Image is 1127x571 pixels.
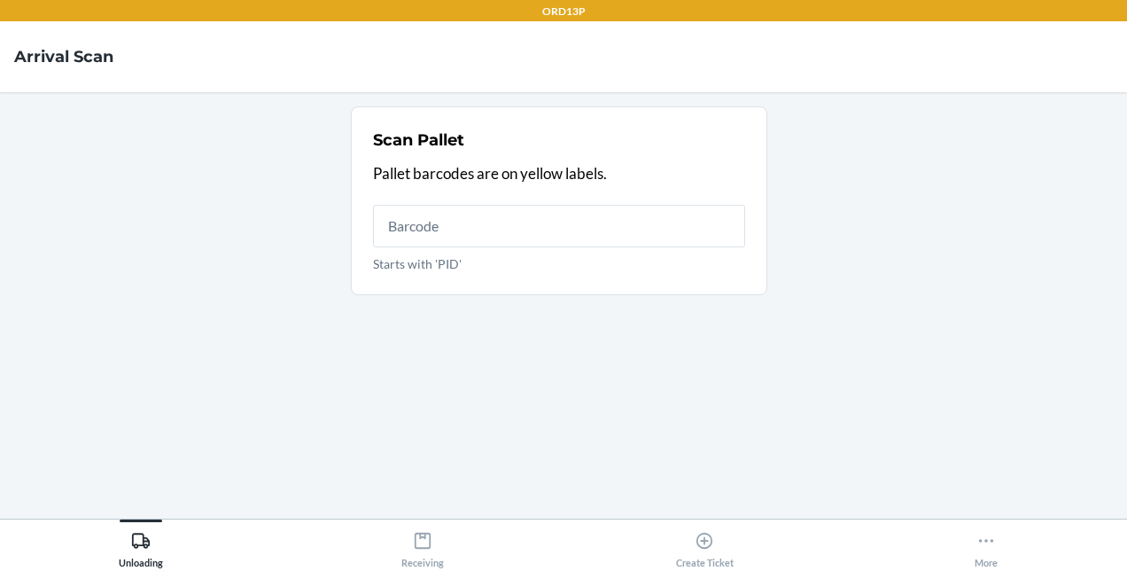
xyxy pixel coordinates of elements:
[845,520,1127,568] button: More
[14,45,113,68] h4: Arrival Scan
[373,205,745,247] input: Starts with 'PID'
[563,520,845,568] button: Create Ticket
[542,4,586,20] p: ORD13P
[282,520,563,568] button: Receiving
[373,162,745,185] p: Pallet barcodes are on yellow labels.
[373,254,745,273] p: Starts with 'PID'
[119,524,163,568] div: Unloading
[676,524,734,568] div: Create Ticket
[975,524,998,568] div: More
[401,524,444,568] div: Receiving
[373,129,464,152] h2: Scan Pallet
